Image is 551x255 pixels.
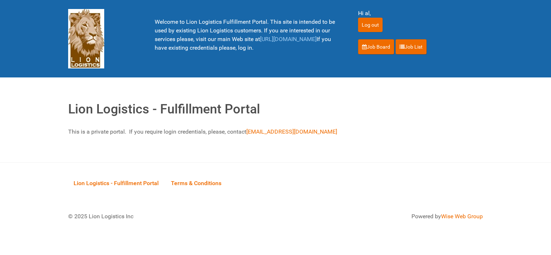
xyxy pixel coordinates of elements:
[358,9,483,18] div: Hi al,
[68,127,483,136] p: This is a private portal. If you require login credentials, please, contact
[74,180,159,187] span: Lion Logistics - Fulfillment Portal
[358,39,394,54] a: Job Board
[358,18,383,32] input: Log out
[166,172,227,194] a: Terms & Conditions
[155,18,340,52] p: Welcome to Lion Logistics Fulfillment Portal. This site is intended to be used by existing Lion L...
[68,172,164,194] a: Lion Logistics - Fulfillment Portal
[68,99,483,119] h1: Lion Logistics - Fulfillment Portal
[260,36,317,42] a: [URL][DOMAIN_NAME]
[246,128,337,135] a: [EMAIL_ADDRESS][DOMAIN_NAME]
[171,180,221,187] span: Terms & Conditions
[63,207,272,226] div: © 2025 Lion Logistics Inc
[285,212,483,221] div: Powered by
[68,9,104,68] img: Lion Logistics
[441,213,483,220] a: Wise Web Group
[68,35,104,42] a: Lion Logistics
[396,39,427,54] a: Job List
